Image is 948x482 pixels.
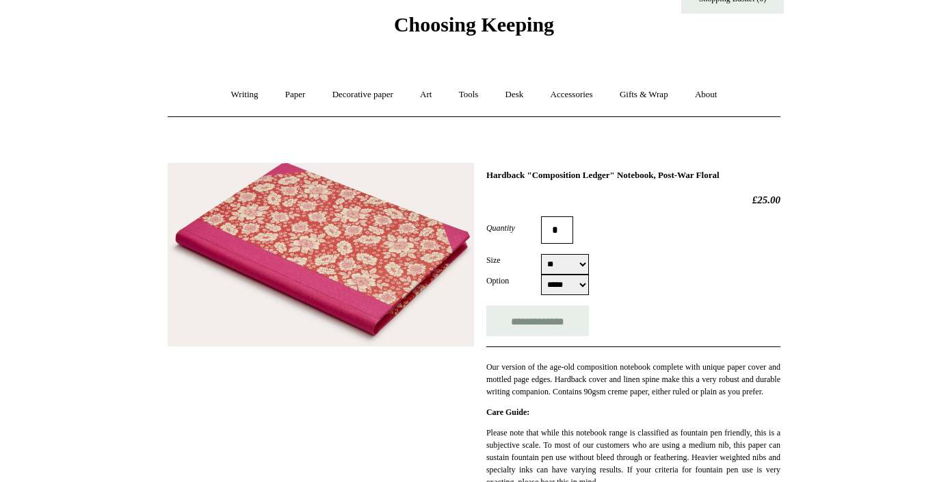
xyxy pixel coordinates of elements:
[486,254,541,266] label: Size
[219,77,271,113] a: Writing
[394,13,554,36] span: Choosing Keeping
[486,170,780,181] h1: Hardback "Composition Ledger" Notebook, Post-War Floral
[168,163,474,347] img: Hardback "Composition Ledger" Notebook, Post-War Floral
[607,77,681,113] a: Gifts & Wrap
[394,24,554,34] a: Choosing Keeping
[408,77,444,113] a: Art
[493,77,536,113] a: Desk
[486,361,780,398] p: Our version of the age-old composition notebook complete with unique paper cover and mottled page...
[486,222,541,234] label: Quantity
[320,77,406,113] a: Decorative paper
[683,77,730,113] a: About
[447,77,491,113] a: Tools
[273,77,318,113] a: Paper
[486,407,529,417] strong: Care Guide:
[538,77,605,113] a: Accessories
[486,275,541,287] label: Option
[486,194,780,206] h2: £25.00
